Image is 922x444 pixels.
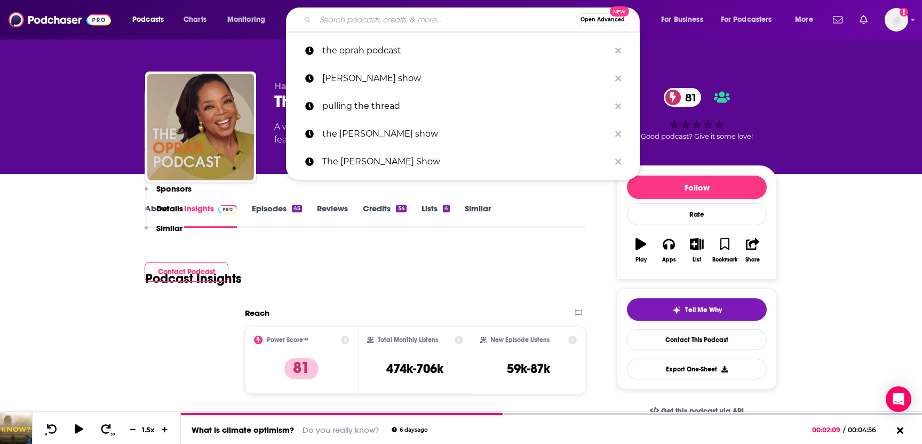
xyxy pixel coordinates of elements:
div: 81Good podcast? Give it some love! [617,81,777,147]
button: Bookmark [711,231,738,269]
div: Share [745,257,760,263]
a: the [PERSON_NAME] show [286,120,640,148]
button: open menu [714,11,788,28]
span: Charts [184,12,206,27]
span: More [795,12,813,27]
p: the oprah podcast [322,37,610,65]
a: Get this podcast via API [641,398,752,424]
span: Tell Me Why [685,306,722,314]
img: The Oprah Podcast [147,74,254,180]
a: [PERSON_NAME] show [286,65,640,92]
a: the oprah podcast [286,37,640,65]
div: A weekly podcast [274,121,428,146]
button: Apps [655,231,682,269]
a: What is climate optimism? [192,425,294,435]
div: Search podcasts, credits, & more... [296,7,650,32]
p: The Dr. John Deloney Show [322,148,610,176]
div: Bookmark [712,257,737,263]
h3: 59k-87k [507,361,550,377]
button: Show profile menu [885,8,908,31]
span: For Podcasters [721,12,772,27]
button: Share [739,231,767,269]
img: tell me why sparkle [672,306,681,314]
button: Export One-Sheet [627,359,767,379]
button: Contact Podcast [145,262,228,282]
span: Podcasts [132,12,164,27]
span: / [843,426,845,434]
button: Details [145,203,183,223]
span: 00:04:56 [845,426,887,434]
span: 00:02:09 [812,426,843,434]
a: 81 [664,88,702,107]
span: featuring [274,133,428,146]
div: List [693,257,701,263]
span: Good podcast? Give it some love! [641,132,753,140]
h3: 474k-706k [386,361,443,377]
img: Podchaser - Follow, Share and Rate Podcasts [9,10,111,30]
div: 6 days ago [392,427,427,433]
img: User Profile [885,8,908,31]
h2: Total Monthly Listens [378,336,438,344]
span: Logged in as Rbaldwin [885,8,908,31]
button: open menu [788,11,826,28]
p: the dr john delony show [322,120,610,148]
div: Play [635,257,647,263]
button: 10 [41,423,61,437]
button: open menu [654,11,717,28]
div: Open Intercom Messenger [886,386,911,412]
button: List [683,231,711,269]
span: Get this podcast via API [661,407,744,416]
div: 45 [292,205,302,212]
span: For Business [661,12,703,27]
a: Lists4 [422,203,450,228]
a: pulling the thread [286,92,640,120]
p: 81 [284,358,319,379]
span: 30 [110,432,115,437]
h2: New Episode Listens [491,336,550,344]
p: Details [156,203,183,213]
a: Charts [177,11,213,28]
a: Show notifications dropdown [855,11,872,29]
button: Similar [145,223,182,243]
p: pulling the thread [322,92,610,120]
span: Open Advanced [581,17,625,22]
svg: Add a profile image [900,8,908,17]
input: Search podcasts, credits, & more... [315,11,576,28]
a: Episodes45 [252,203,302,228]
p: ezra klein show [322,65,610,92]
button: open menu [220,11,279,28]
button: Play [627,231,655,269]
button: 30 [97,423,117,437]
button: open menu [125,11,178,28]
span: 81 [674,88,702,107]
h2: Power Score™ [267,336,308,344]
button: Follow [627,176,767,199]
button: tell me why sparkleTell Me Why [627,298,767,321]
span: 10 [43,432,47,437]
div: Apps [662,257,676,263]
h2: Reach [245,308,269,318]
a: Contact This Podcast [627,329,767,350]
span: Harpo [274,81,301,91]
a: Do you really know? [303,425,379,435]
a: Similar [465,203,491,228]
div: 4 [443,205,450,212]
div: Rate [627,203,767,225]
a: Reviews [317,203,348,228]
a: Credits34 [363,203,406,228]
span: New [610,6,629,17]
p: Similar [156,223,182,233]
button: Open AdvancedNew [576,13,630,26]
div: 1.5 x [140,425,158,434]
span: Monitoring [227,12,265,27]
a: Show notifications dropdown [829,11,847,29]
div: 34 [396,205,406,212]
a: The [PERSON_NAME] Show [286,148,640,176]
